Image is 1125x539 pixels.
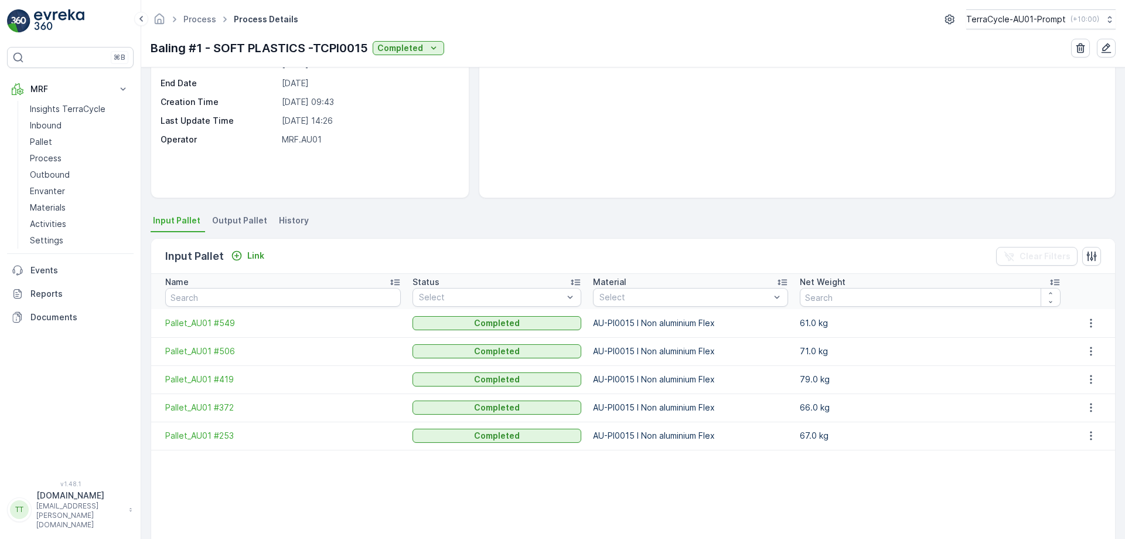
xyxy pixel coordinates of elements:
[30,202,66,213] p: Materials
[30,103,105,115] p: Insights TerraCycle
[800,276,846,288] p: Net Weight
[996,247,1078,266] button: Clear Filters
[165,248,224,265] p: Input Pallet
[30,288,129,300] p: Reports
[165,345,401,357] a: Pallet_AU01 #506
[794,337,1066,365] td: 71.0 kg
[30,185,65,197] p: Envanter
[966,9,1116,29] button: TerraCycle-AU01-Prompt(+10:00)
[212,215,267,226] span: Output Pallet
[412,401,582,415] button: Completed
[161,96,277,108] p: Creation Time
[30,136,52,148] p: Pallet
[966,13,1066,25] p: TerraCycle-AU01-Prompt
[794,394,1066,422] td: 66.0 kg
[412,344,582,358] button: Completed
[593,276,626,288] p: Material
[183,14,216,24] a: Process
[25,199,134,216] a: Materials
[30,83,110,95] p: MRF
[794,365,1066,394] td: 79.0 kg
[412,276,439,288] p: Status
[165,288,401,307] input: Search
[25,183,134,199] a: Envanter
[794,309,1066,337] td: 61.0 kg
[1071,15,1099,24] p: ( +10:00 )
[153,17,166,27] a: Homepage
[419,291,564,303] p: Select
[587,365,793,394] td: AU-PI0015 I Non aluminium Flex
[165,317,401,329] a: Pallet_AU01 #549
[474,317,520,329] p: Completed
[7,306,134,329] a: Documents
[36,490,123,501] p: [DOMAIN_NAME]
[587,394,793,422] td: AU-PI0015 I Non aluminium Flex
[30,311,129,323] p: Documents
[7,9,30,33] img: logo
[231,13,301,25] span: Process Details
[247,250,264,262] p: Link
[226,249,269,263] button: Link
[587,422,793,450] td: AU-PI0015 I Non aluminium Flex
[30,235,63,246] p: Settings
[25,216,134,232] a: Activities
[34,9,84,33] img: logo_light-DOdMpM7g.png
[165,402,401,413] a: Pallet_AU01 #372
[474,430,520,442] p: Completed
[25,232,134,249] a: Settings
[282,96,456,108] p: [DATE] 09:43
[161,115,277,127] p: Last Update Time
[7,259,134,282] a: Events
[30,218,66,230] p: Activities
[800,288,1061,307] input: Search
[153,215,200,226] span: Input Pallet
[7,77,134,101] button: MRF
[587,337,793,365] td: AU-PI0015 I Non aluminium Flex
[474,402,520,413] p: Completed
[25,117,134,134] a: Inbound
[1020,250,1071,262] p: Clear Filters
[377,42,423,54] p: Completed
[30,169,70,181] p: Outbound
[25,150,134,167] a: Process
[114,53,125,62] p: ⌘B
[794,422,1066,450] td: 67.0 kg
[165,374,401,385] a: Pallet_AU01 #419
[282,134,456,145] p: MRF.AU01
[373,41,444,55] button: Completed
[412,372,582,387] button: Completed
[36,501,123,530] p: [EMAIL_ADDRESS][PERSON_NAME][DOMAIN_NAME]
[474,374,520,385] p: Completed
[30,152,62,164] p: Process
[7,282,134,306] a: Reports
[282,115,456,127] p: [DATE] 14:26
[412,429,582,443] button: Completed
[25,134,134,150] a: Pallet
[161,77,277,89] p: End Date
[25,101,134,117] a: Insights TerraCycle
[165,276,189,288] p: Name
[599,291,769,303] p: Select
[30,120,62,131] p: Inbound
[7,480,134,487] span: v 1.48.1
[165,430,401,442] a: Pallet_AU01 #253
[161,134,277,145] p: Operator
[7,490,134,530] button: TT[DOMAIN_NAME][EMAIL_ADDRESS][PERSON_NAME][DOMAIN_NAME]
[474,345,520,357] p: Completed
[30,265,129,276] p: Events
[279,215,309,226] span: History
[25,167,134,183] a: Outbound
[412,316,582,330] button: Completed
[282,77,456,89] p: [DATE]
[587,309,793,337] td: AU-PI0015 I Non aluminium Flex
[10,500,29,519] div: TT
[151,39,368,57] p: Baling #1 - SOFT PLASTICS -TCPI0015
